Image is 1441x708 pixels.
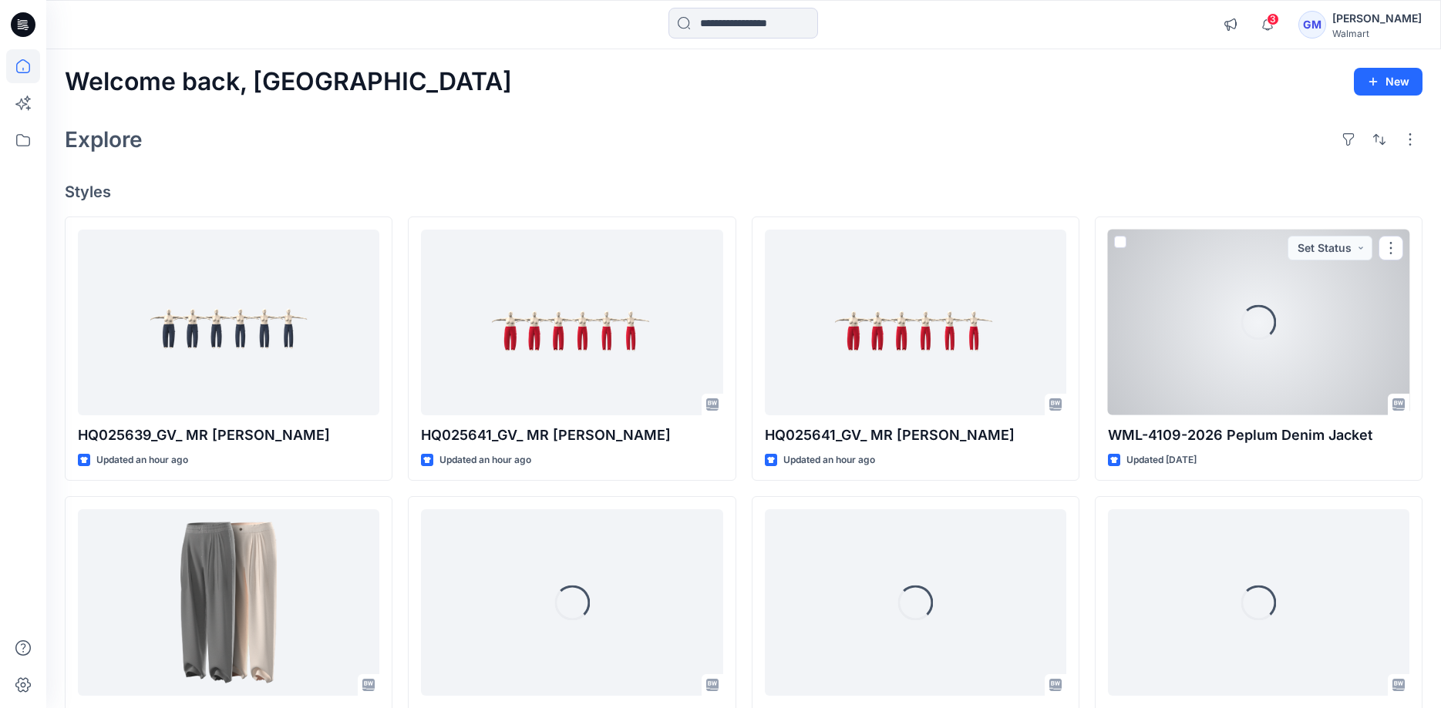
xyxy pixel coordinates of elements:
[765,230,1066,415] a: HQ025641_GV_ MR Barrel Leg Jean
[1332,28,1422,39] div: Walmart
[1126,452,1197,468] p: Updated [DATE]
[1332,9,1422,28] div: [PERSON_NAME]
[1298,11,1326,39] div: GM
[78,509,379,695] a: WML-4073-2026 Fashion Pleated Pant
[1354,68,1422,96] button: New
[439,452,531,468] p: Updated an hour ago
[78,230,379,415] a: HQ025639_GV_ MR Barrel Leg Jean
[1108,424,1409,446] p: WML-4109-2026 Peplum Denim Jacket
[1267,13,1279,25] span: 3
[765,424,1066,446] p: HQ025641_GV_ MR [PERSON_NAME]
[421,424,722,446] p: HQ025641_GV_ MR [PERSON_NAME]
[65,127,143,152] h2: Explore
[96,452,188,468] p: Updated an hour ago
[65,183,1422,201] h4: Styles
[65,68,512,96] h2: Welcome back, [GEOGRAPHIC_DATA]
[421,230,722,415] a: HQ025641_GV_ MR Barrel Leg Jean
[783,452,875,468] p: Updated an hour ago
[78,424,379,446] p: HQ025639_GV_ MR [PERSON_NAME]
